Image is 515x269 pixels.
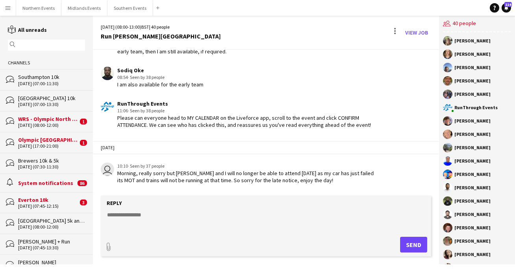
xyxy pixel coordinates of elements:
span: · Seen by 37 people [128,163,164,169]
a: 114 [502,3,511,13]
div: [PERSON_NAME] [454,119,491,123]
div: WRS - Olympic North (Women Only) [18,115,78,123]
div: [PERSON_NAME] [454,145,491,150]
div: [DATE] (07:30-11:30) [18,164,85,170]
div: [PERSON_NAME] [454,252,491,257]
div: [GEOGRAPHIC_DATA] 10k [18,95,85,102]
div: [PERSON_NAME] [454,159,491,163]
a: All unreads [8,26,47,33]
div: RunThrough Events [454,105,498,110]
span: 1 [80,119,87,124]
div: Sodiq Oke [117,67,203,74]
div: [PERSON_NAME] [454,225,491,230]
div: [DATE] (07:45-12:15) [18,203,78,209]
div: [DATE] (08:00-13:00) | 40 people [101,24,221,31]
span: 114 [504,2,512,7]
div: [GEOGRAPHIC_DATA] 5k and 10k [18,217,85,224]
label: Reply [107,199,122,207]
div: [PERSON_NAME] [454,79,491,83]
div: [PERSON_NAME] [454,199,491,203]
div: [PERSON_NAME] [454,172,491,177]
div: [PERSON_NAME] [454,239,491,243]
div: [DATE] (08:00-12:00) [18,224,85,230]
div: 08:54 [117,74,203,81]
div: [DATE] (08:00-12:00) [18,123,78,128]
div: [PERSON_NAME] [454,38,491,43]
div: Everton 10k [18,196,78,203]
span: · Seen by 38 people [128,74,164,80]
span: · Seen by 38 people [128,108,164,113]
button: Send [400,237,427,253]
div: Morning, really sorry but [PERSON_NAME] and I will no longer be able to attend [DATE] as my car h... [117,170,378,184]
div: 10:10 [117,163,378,170]
div: I am also available for the early team [117,81,203,88]
div: [PERSON_NAME] [454,92,491,97]
div: [PERSON_NAME] [454,212,491,217]
a: View Job [402,26,431,39]
div: Olympic [GEOGRAPHIC_DATA] [18,136,78,143]
span: 3 [80,199,87,205]
span: 86 [78,180,87,186]
div: [DATE] [93,141,439,154]
div: Brewers 10k & 5k [18,157,85,164]
div: Run [PERSON_NAME][GEOGRAPHIC_DATA] [101,33,221,40]
div: Southampton 10k [18,73,85,81]
span: BST [141,24,149,30]
div: [PERSON_NAME] [454,65,491,70]
div: [DATE] (07:00-13:30) [18,102,85,107]
div: [DATE] (17:00-21:00) [18,143,78,149]
button: Northern Events [16,0,61,16]
div: [PERSON_NAME] [18,259,85,266]
span: 1 [80,140,87,146]
div: RunThrough Events [117,100,378,107]
div: 40 people [443,16,511,32]
div: [DATE] (07:45-13:30) [18,245,85,251]
div: Please can everyone head to MY CALENDAR on the Liveforce app, scroll to the event and click CONFI... [117,114,378,128]
div: [PERSON_NAME] [454,52,491,57]
div: System notifications [18,179,76,187]
div: [PERSON_NAME] [454,185,491,190]
div: [DATE] (07:00-11:30) [18,81,85,86]
div: [PERSON_NAME] + Run [18,238,85,245]
button: Midlands Events [61,0,107,16]
div: 11:06 [117,107,378,114]
button: Southern Events [107,0,153,16]
div: [PERSON_NAME] [454,132,491,137]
